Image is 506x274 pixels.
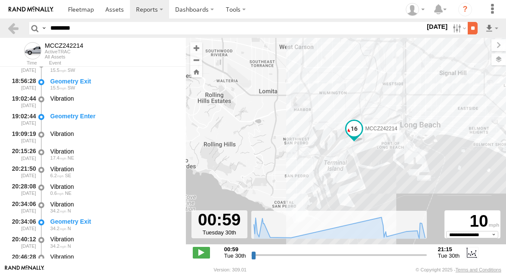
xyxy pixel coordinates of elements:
[190,66,202,77] button: Zoom Home
[50,112,178,120] div: Geometry Enter
[214,267,247,272] div: Version: 309.01
[50,243,66,249] span: 34.2
[45,54,83,59] div: All Assets
[7,252,37,268] div: 20:46:28 [DATE]
[365,125,398,131] span: MCCZ242214
[50,95,178,102] div: Vibration
[50,253,178,261] div: Vibration
[65,191,71,196] span: Heading: 64
[45,49,83,54] div: ActiveTRAC
[50,183,178,191] div: Vibration
[7,58,37,74] div: 18:56:28 [DATE]
[190,42,202,54] button: Zoom in
[7,199,37,215] div: 20:34:06 [DATE]
[50,191,64,196] span: 0.6
[7,146,37,162] div: 20:15:26 [DATE]
[425,22,449,31] label: [DATE]
[7,94,37,110] div: 19:02:44 [DATE]
[68,68,75,73] span: Heading: 245
[50,77,178,85] div: Geometry Exit
[224,252,246,259] span: Tue 30th Sep 2025
[45,42,83,49] div: MCCZ242214 - View Asset History
[458,3,472,16] i: ?
[49,61,186,65] div: Event
[5,265,44,274] a: Visit our Website
[50,85,66,90] span: 15.5
[7,76,37,92] div: 18:56:28 [DATE]
[438,252,460,259] span: Tue 30th Sep 2025
[224,246,246,252] strong: 00:59
[484,22,499,34] label: Export results as...
[50,155,66,160] span: 17.4
[7,217,37,233] div: 20:34:06 [DATE]
[456,267,501,272] a: Terms and Conditions
[446,212,499,231] div: 10
[50,208,66,213] span: 34.2
[7,129,37,145] div: 19:09:19 [DATE]
[40,22,47,34] label: Search Query
[190,54,202,66] button: Zoom out
[68,243,71,249] span: Heading: 17
[50,165,178,173] div: Vibration
[50,200,178,208] div: Vibration
[50,68,66,73] span: 15.5
[193,247,210,258] label: Play/Stop
[449,22,468,34] label: Search Filter Options
[50,235,178,243] div: Vibration
[438,246,460,252] strong: 21:15
[7,22,19,34] a: Back to previous Page
[50,226,66,231] span: 34.2
[65,173,71,178] span: Heading: 154
[403,3,428,16] div: Zulema McIntosch
[7,234,37,250] div: 20:40:12 [DATE]
[7,182,37,197] div: 20:28:08 [DATE]
[7,61,37,65] div: Time
[7,164,37,180] div: 20:21:50 [DATE]
[416,267,501,272] div: © Copyright 2025 -
[50,148,178,155] div: Vibration
[68,155,74,160] span: Heading: 38
[9,6,53,12] img: rand-logo.svg
[68,85,75,90] span: Heading: 245
[50,218,178,225] div: Geometry Exit
[7,111,37,127] div: 19:02:44 [DATE]
[68,208,71,213] span: Heading: 3
[68,226,71,231] span: Heading: 3
[50,130,178,138] div: Vibration
[50,173,64,178] span: 6.2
